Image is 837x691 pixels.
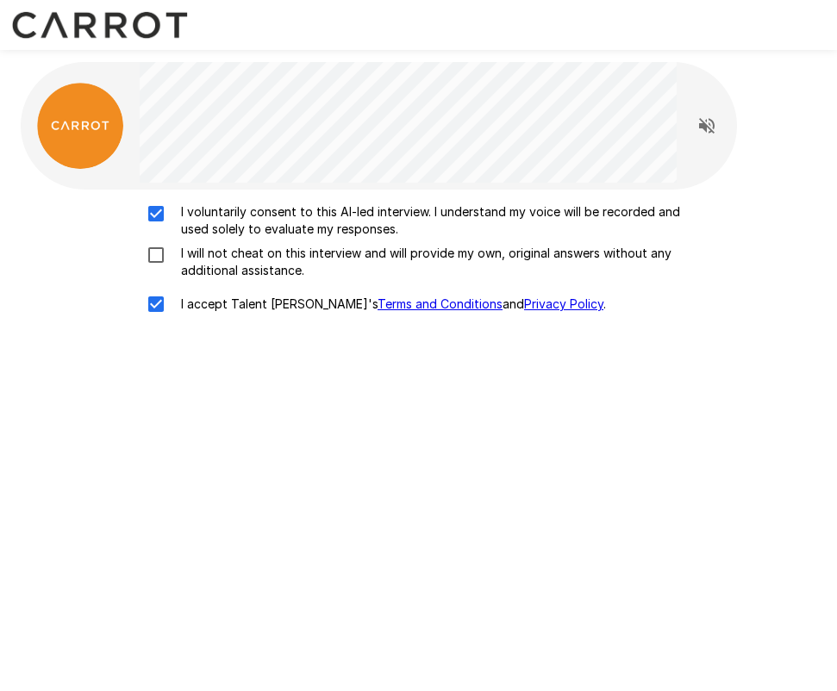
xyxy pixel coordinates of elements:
button: Read questions aloud [690,109,724,143]
img: carrot_logo.png [37,83,123,169]
p: I will not cheat on this interview and will provide my own, original answers without any addition... [174,245,699,279]
a: Privacy Policy [524,296,603,311]
a: Terms and Conditions [378,296,503,311]
p: I voluntarily consent to this AI-led interview. I understand my voice will be recorded and used s... [174,203,699,238]
p: I accept Talent [PERSON_NAME]'s and . [174,296,606,313]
